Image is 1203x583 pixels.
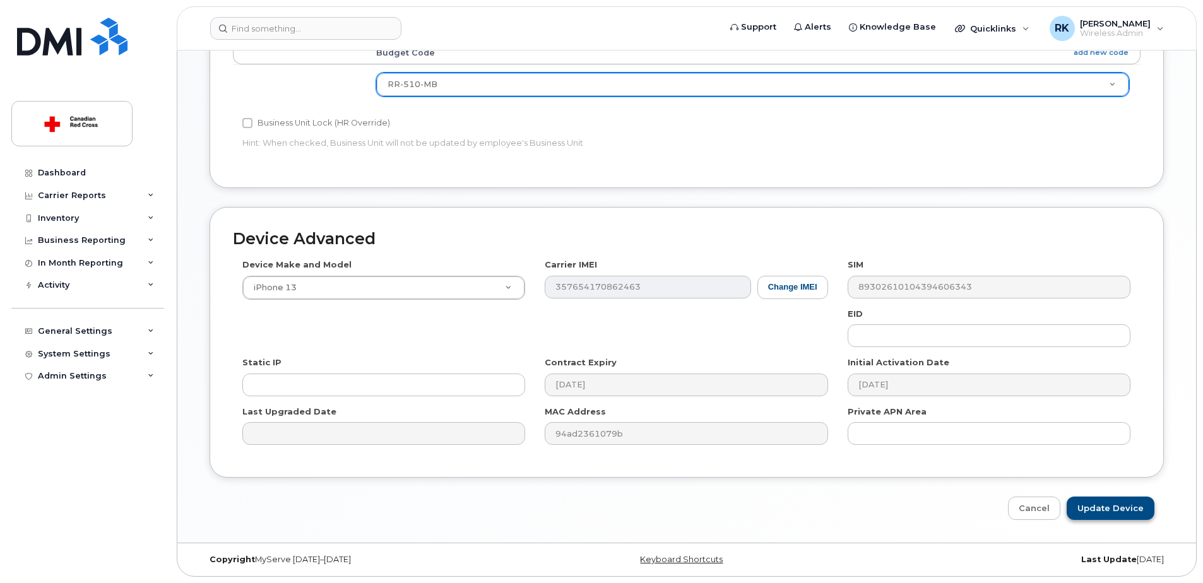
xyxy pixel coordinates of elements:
strong: Last Update [1081,555,1137,564]
a: Keyboard Shortcuts [640,555,723,564]
span: Support [741,21,776,33]
a: Knowledge Base [840,15,945,40]
span: [PERSON_NAME] [1080,18,1151,28]
label: EID [848,308,863,320]
a: iPhone 13 [243,276,524,299]
label: Last Upgraded Date [242,406,336,418]
label: Device Make and Model [242,259,352,271]
span: RK [1055,21,1069,36]
th: Budget Code [365,42,1141,64]
span: iPhone 13 [246,282,297,293]
label: Initial Activation Date [848,356,949,368]
div: [DATE] [849,555,1173,565]
a: RR-510-MB [377,73,1129,96]
label: Private APN Area [848,406,927,418]
div: Quicklinks [946,16,1038,41]
p: Hint: When checked, Business Unit will not be updated by employee's Business Unit [242,137,828,149]
input: Find something... [210,17,401,40]
input: Update Device [1067,497,1154,520]
span: Quicklinks [970,23,1016,33]
label: Contract Expiry [545,356,617,368]
a: Support [721,15,785,40]
span: Wireless Admin [1080,28,1151,38]
span: RR-510-MB [388,79,437,89]
h2: Device Advanced [233,230,1141,248]
a: add new code [1074,47,1129,58]
a: Cancel [1008,497,1060,520]
label: MAC Address [545,406,606,418]
span: Alerts [805,21,831,33]
span: Knowledge Base [860,21,936,33]
strong: Copyright [210,555,255,564]
div: MyServe [DATE]–[DATE] [200,555,524,565]
button: Change IMEI [757,276,828,299]
a: Alerts [785,15,840,40]
label: Business Unit Lock (HR Override) [242,115,390,131]
label: Static IP [242,356,281,368]
div: Reza Khorrami [1041,16,1173,41]
label: Carrier IMEI [545,259,597,271]
input: Business Unit Lock (HR Override) [242,118,252,128]
label: SIM [848,259,863,271]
